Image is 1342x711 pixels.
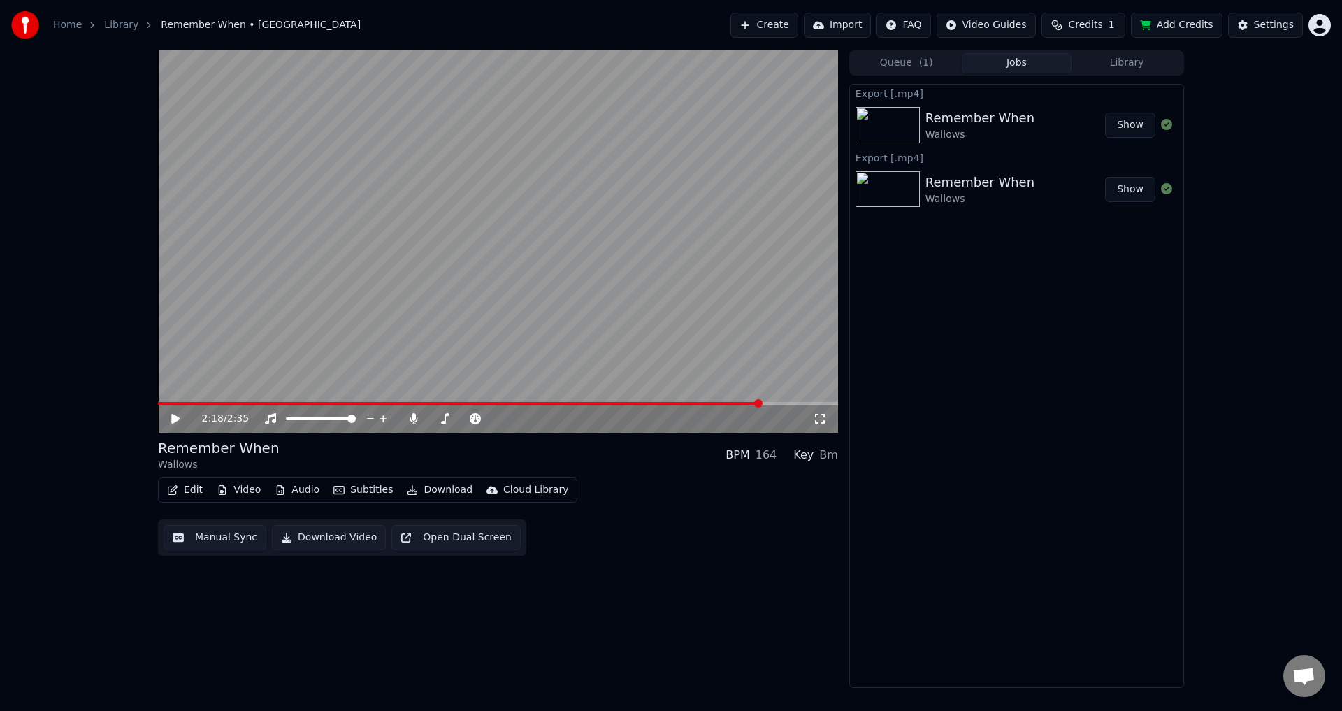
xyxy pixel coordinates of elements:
[962,53,1072,73] button: Jobs
[161,480,208,500] button: Edit
[804,13,871,38] button: Import
[11,11,39,39] img: youka
[1041,13,1125,38] button: Credits1
[164,525,266,550] button: Manual Sync
[1254,18,1294,32] div: Settings
[876,13,930,38] button: FAQ
[850,85,1183,101] div: Export [.mp4]
[1283,655,1325,697] div: Open chat
[1131,13,1222,38] button: Add Credits
[158,438,280,458] div: Remember When
[269,480,325,500] button: Audio
[104,18,138,32] a: Library
[1228,13,1303,38] button: Settings
[851,53,962,73] button: Queue
[211,480,266,500] button: Video
[1072,53,1182,73] button: Library
[850,149,1183,166] div: Export [.mp4]
[730,13,798,38] button: Create
[503,483,568,497] div: Cloud Library
[925,192,1034,206] div: Wallows
[925,173,1034,192] div: Remember When
[391,525,521,550] button: Open Dual Screen
[401,480,478,500] button: Download
[925,108,1034,128] div: Remember When
[756,447,777,464] div: 164
[161,18,361,32] span: Remember When • [GEOGRAPHIC_DATA]
[726,447,749,464] div: BPM
[793,447,814,464] div: Key
[272,525,386,550] button: Download Video
[227,412,249,426] span: 2:35
[1109,18,1115,32] span: 1
[328,480,398,500] button: Subtitles
[819,447,838,464] div: Bm
[202,412,224,426] span: 2:18
[937,13,1036,38] button: Video Guides
[158,458,280,472] div: Wallows
[202,412,236,426] div: /
[919,56,933,70] span: ( 1 )
[1105,177,1155,202] button: Show
[1068,18,1102,32] span: Credits
[53,18,361,32] nav: breadcrumb
[1105,113,1155,138] button: Show
[53,18,82,32] a: Home
[925,128,1034,142] div: Wallows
